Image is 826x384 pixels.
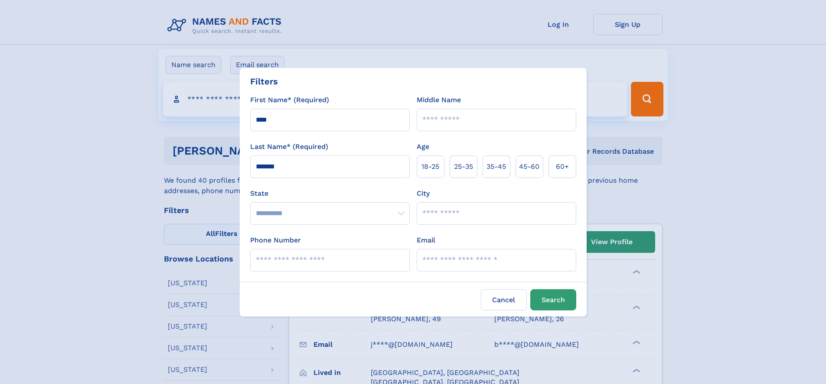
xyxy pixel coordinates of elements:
[519,161,539,172] span: 45‑60
[486,161,506,172] span: 35‑45
[421,161,439,172] span: 18‑25
[250,95,329,105] label: First Name* (Required)
[530,289,576,310] button: Search
[454,161,473,172] span: 25‑35
[481,289,527,310] label: Cancel
[417,235,435,245] label: Email
[250,142,328,152] label: Last Name* (Required)
[417,188,430,199] label: City
[417,142,429,152] label: Age
[250,188,410,199] label: State
[250,75,278,88] div: Filters
[417,95,461,105] label: Middle Name
[250,235,301,245] label: Phone Number
[556,161,569,172] span: 60+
